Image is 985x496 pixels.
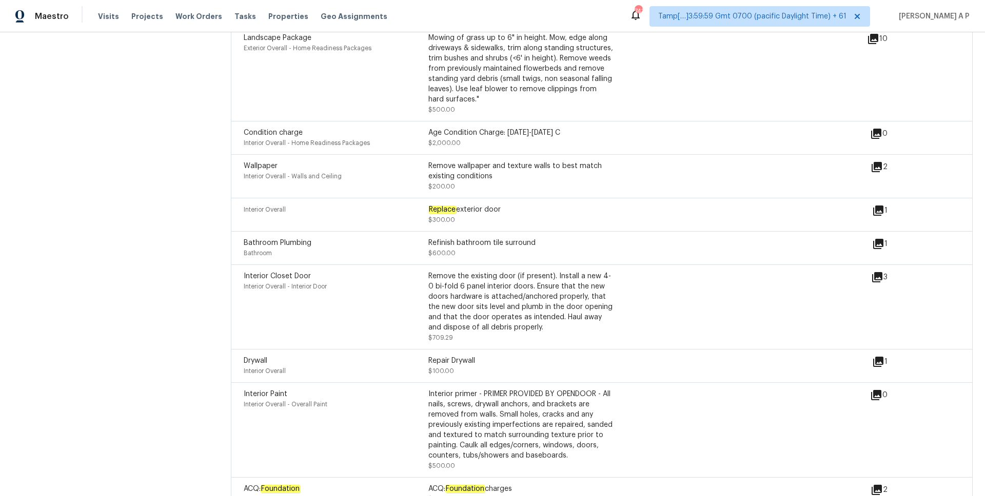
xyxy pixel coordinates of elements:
[244,140,370,146] span: Interior Overall - Home Readiness Packages
[244,357,267,364] span: Drywall
[635,6,642,16] div: 743
[658,11,846,22] span: Tamp[…]3:59:59 Gmt 0700 (pacific Daylight Time) + 61
[870,389,920,401] div: 0
[244,485,300,493] span: ACQ:
[428,33,613,105] div: Mowing of grass up to 6" in height. Mow, edge along driveways & sidewalks, trim along standing st...
[428,140,461,146] span: $2,000.00
[428,204,613,215] div: exterior door
[872,238,920,250] div: 1
[428,205,456,214] em: Replace
[244,250,272,256] span: Bathroom
[867,33,920,45] div: 10
[244,162,278,170] span: Wallpaper
[895,11,970,22] span: [PERSON_NAME] A P
[428,368,454,374] span: $100.00
[428,250,456,256] span: $600.00
[871,161,920,173] div: 2
[35,11,69,22] span: Maestro
[428,128,613,138] div: Age Condition Charge: [DATE]-[DATE] C
[428,335,453,341] span: $709.29
[428,389,613,461] div: Interior primer - PRIMER PROVIDED BY OPENDOOR - All nails, screws, drywall anchors, and brackets ...
[428,238,613,248] div: Refinish bathroom tile surround
[244,129,303,136] span: Condition charge
[321,11,387,22] span: Geo Assignments
[870,128,920,140] div: 0
[872,356,920,368] div: 1
[871,271,920,283] div: 3
[428,356,613,366] div: Repair Drywall
[131,11,163,22] span: Projects
[244,273,311,280] span: Interior Closet Door
[261,485,300,493] em: Foundation
[428,271,613,333] div: Remove the existing door (if present). Install a new 4-0 bi-fold 6 panel interior doors. Ensure t...
[445,485,485,493] em: Foundation
[871,484,920,496] div: 2
[244,173,342,179] span: Interior Overall - Walls and Ceiling
[244,368,286,374] span: Interior Overall
[428,463,455,469] span: $500.00
[175,11,222,22] span: Work Orders
[428,183,455,190] span: $200.00
[872,204,920,217] div: 1
[244,239,311,246] span: Bathroom Plumbing
[98,11,119,22] span: Visits
[428,161,613,181] div: Remove wallpaper and texture walls to best match existing conditions
[244,401,327,407] span: Interior Overall - Overall Paint
[428,107,455,113] span: $500.00
[234,13,256,20] span: Tasks
[244,45,371,51] span: Exterior Overall - Home Readiness Packages
[268,11,308,22] span: Properties
[244,34,311,42] span: Landscape Package
[244,283,327,290] span: Interior Overall - Interior Door
[428,217,455,223] span: $300.00
[428,484,613,494] div: ACQ: charges
[244,390,287,398] span: Interior Paint
[244,206,286,213] span: Interior Overall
